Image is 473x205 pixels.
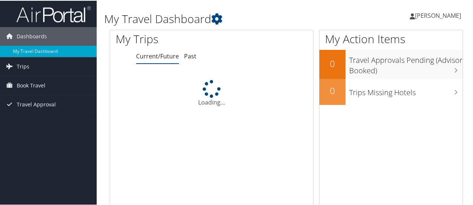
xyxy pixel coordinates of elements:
a: 0Travel Approvals Pending (Advisor Booked) [319,49,463,78]
a: [PERSON_NAME] [410,4,469,26]
h1: My Action Items [319,31,463,46]
img: airportal-logo.png [16,5,91,22]
h3: Trips Missing Hotels [349,83,463,97]
a: Past [184,51,196,60]
span: Dashboards [17,26,47,45]
span: Trips [17,57,29,75]
h1: My Travel Dashboard [104,10,347,26]
a: 0Trips Missing Hotels [319,78,463,104]
span: [PERSON_NAME] [415,11,461,19]
span: Book Travel [17,76,45,94]
h2: 0 [319,57,345,69]
h2: 0 [319,84,345,96]
div: Loading... [110,79,313,106]
a: Current/Future [136,51,179,60]
h3: Travel Approvals Pending (Advisor Booked) [349,51,463,75]
span: Travel Approval [17,95,56,113]
h1: My Trips [116,31,223,46]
